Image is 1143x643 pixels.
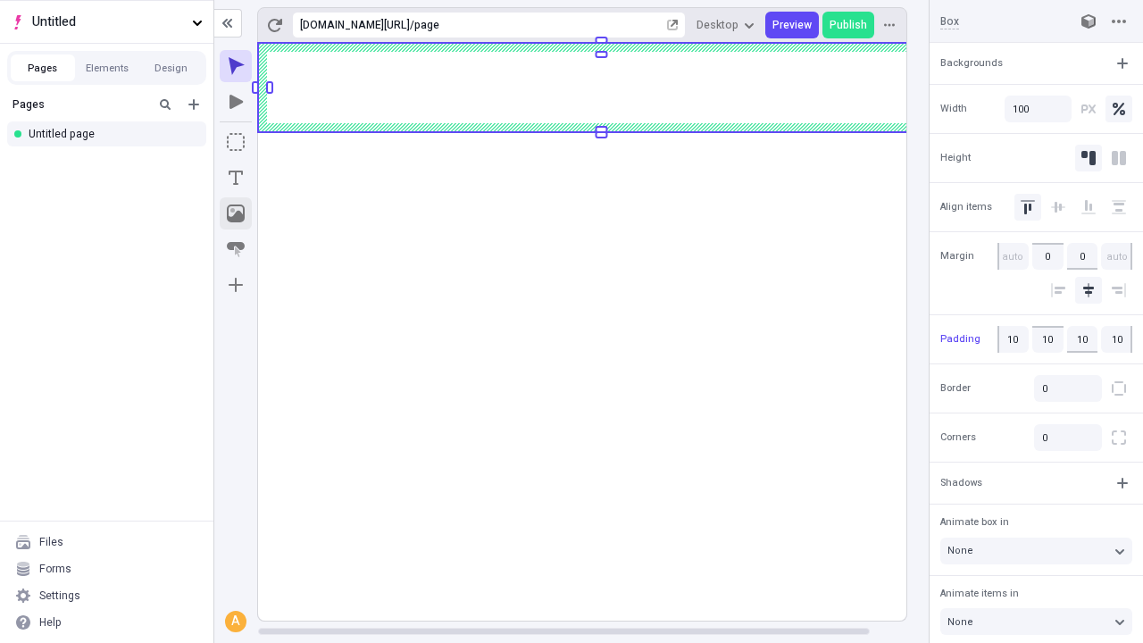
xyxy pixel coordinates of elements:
span: Padding [940,331,980,347]
button: Publish [822,12,874,38]
button: Image [220,197,252,230]
button: Box [220,126,252,158]
button: Desktop [689,12,762,38]
button: Align center [1075,277,1102,304]
button: Pages [11,54,75,81]
span: Corners [940,430,976,446]
span: Animate items in [940,586,1019,601]
span: Shadows [940,475,982,490]
span: None [947,543,973,558]
span: Desktop [697,18,738,32]
button: Space between [1105,194,1132,221]
div: Untitled page [29,127,192,141]
button: Pixels [1075,96,1102,122]
span: Preview [772,18,812,32]
button: Preview [765,12,819,38]
span: Margin [940,249,974,264]
span: Untitled [32,13,185,32]
span: None [947,614,973,630]
button: Align left [1045,277,1072,304]
input: auto [1101,243,1132,270]
button: Align right [1105,277,1132,304]
div: Files [39,535,63,549]
div: Forms [39,562,71,576]
span: Height [940,150,971,165]
div: / [410,18,414,32]
span: Backgrounds [940,55,1003,71]
button: None [940,608,1132,635]
div: A [227,613,245,630]
button: Middle [1045,194,1072,221]
span: Publish [830,18,867,32]
button: Design [139,54,204,81]
button: Text [220,162,252,194]
span: Align items [940,199,992,214]
input: Box [940,13,1057,29]
div: Pages [13,97,147,112]
button: Elements [75,54,139,81]
span: Width [940,101,967,116]
button: Bottom [1075,194,1102,221]
button: Auto [1075,145,1102,171]
button: Stretch [1105,145,1132,171]
div: page [414,18,663,32]
input: auto [1032,243,1064,270]
div: Settings [39,589,80,603]
div: [URL][DOMAIN_NAME] [300,18,410,32]
button: Add new [183,94,204,115]
input: auto [997,243,1029,270]
div: Help [39,615,62,630]
button: Button [220,233,252,265]
button: Top [1014,194,1041,221]
span: Animate box in [940,514,1009,530]
input: auto [1067,243,1098,270]
button: None [940,538,1132,564]
span: Border [940,381,971,397]
button: Percentage [1105,96,1132,122]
